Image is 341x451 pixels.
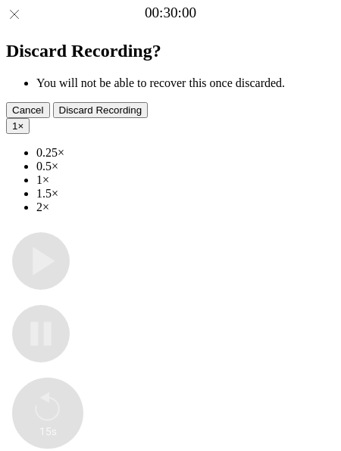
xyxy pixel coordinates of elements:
[36,160,335,173] li: 0.5×
[6,118,30,134] button: 1×
[36,173,335,187] li: 1×
[36,146,335,160] li: 0.25×
[53,102,149,118] button: Discard Recording
[36,76,335,90] li: You will not be able to recover this once discarded.
[36,187,335,201] li: 1.5×
[12,120,17,132] span: 1
[145,5,196,21] a: 00:30:00
[6,102,50,118] button: Cancel
[6,41,335,61] h2: Discard Recording?
[36,201,335,214] li: 2×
